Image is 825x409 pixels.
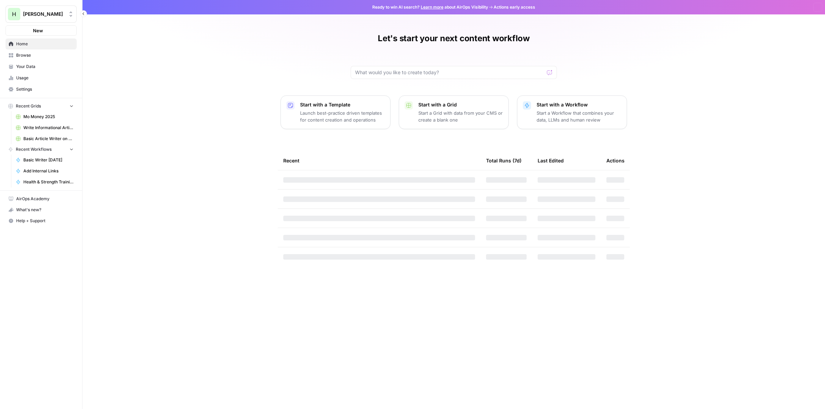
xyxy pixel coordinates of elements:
[300,101,385,108] p: Start with a Template
[13,177,77,188] a: Health & Strength Training Researcher [PERSON_NAME]
[5,215,77,226] button: Help + Support
[33,27,43,34] span: New
[13,166,77,177] a: Add Internal Links
[418,101,503,108] p: Start with a Grid
[537,101,621,108] p: Start with a Workflow
[538,151,564,170] div: Last Edited
[399,95,509,129] button: Start with a GridStart a Grid with data from your CMS or create a blank one
[5,101,77,111] button: Recent Grids
[23,157,74,163] span: Basic Writer [DATE]
[421,4,443,10] a: Learn more
[280,95,390,129] button: Start with a TemplateLaunch best-practice driven templates for content creation and operations
[5,25,77,36] button: New
[5,84,77,95] a: Settings
[13,111,77,122] a: Mo Money 2025
[283,151,475,170] div: Recent
[6,205,76,215] div: What's new?
[23,179,74,185] span: Health & Strength Training Researcher [PERSON_NAME]
[16,218,74,224] span: Help + Support
[16,146,52,152] span: Recent Workflows
[16,86,74,92] span: Settings
[5,50,77,61] a: Browse
[606,151,625,170] div: Actions
[537,110,621,123] p: Start a Workflow that combines your data, LLMs and human review
[378,33,530,44] h1: Let's start your next content workflow
[372,4,488,10] span: Ready to win AI search? about AirOps Visibility
[5,144,77,155] button: Recent Workflows
[5,72,77,83] a: Usage
[5,61,77,72] a: Your Data
[23,11,65,18] span: [PERSON_NAME]
[418,110,503,123] p: Start a Grid with data from your CMS or create a blank one
[517,95,627,129] button: Start with a WorkflowStart a Workflow that combines your data, LLMs and human review
[5,5,77,23] button: Workspace: Hasbrook
[16,75,74,81] span: Usage
[494,4,535,10] span: Actions early access
[16,103,41,109] span: Recent Grids
[5,38,77,49] a: Home
[16,196,74,202] span: AirOps Academy
[13,133,77,144] a: Basic Article Writer on URL [DATE] Grid
[16,64,74,70] span: Your Data
[16,41,74,47] span: Home
[355,69,544,76] input: What would you like to create today?
[486,151,521,170] div: Total Runs (7d)
[5,193,77,204] a: AirOps Academy
[13,122,77,133] a: Write Informational Article [DATE]
[5,204,77,215] button: What's new?
[23,125,74,131] span: Write Informational Article [DATE]
[12,10,16,18] span: H
[23,168,74,174] span: Add Internal Links
[23,114,74,120] span: Mo Money 2025
[13,155,77,166] a: Basic Writer [DATE]
[16,52,74,58] span: Browse
[300,110,385,123] p: Launch best-practice driven templates for content creation and operations
[23,136,74,142] span: Basic Article Writer on URL [DATE] Grid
